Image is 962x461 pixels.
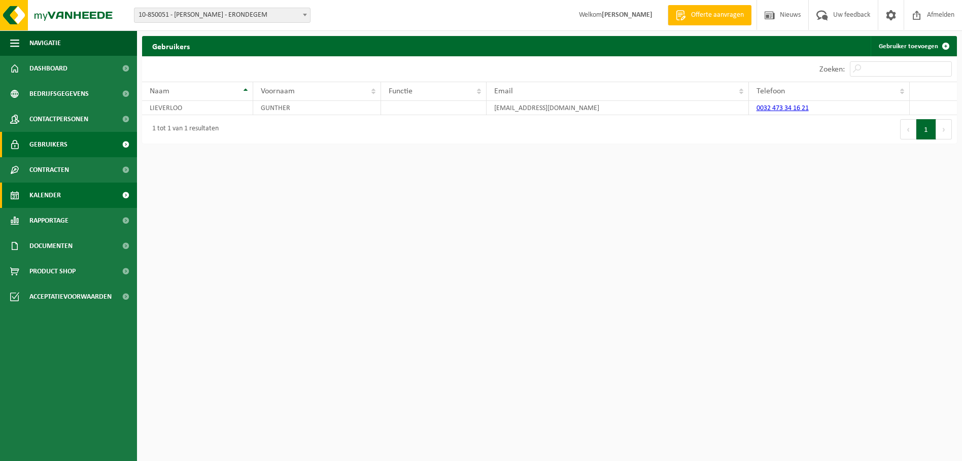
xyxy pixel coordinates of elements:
[29,81,89,107] span: Bedrijfsgegevens
[819,65,845,74] label: Zoeken:
[134,8,310,22] span: 10-850051 - VAN LIEVERLOO GUNTHER - ERONDEGEM
[29,233,73,259] span: Documenten
[29,56,67,81] span: Dashboard
[142,36,200,56] h2: Gebruikers
[689,10,746,20] span: Offerte aanvragen
[29,208,68,233] span: Rapportage
[147,120,219,138] div: 1 tot 1 van 1 resultaten
[757,87,785,95] span: Telefoon
[29,107,88,132] span: Contactpersonen
[29,259,76,284] span: Product Shop
[134,8,311,23] span: 10-850051 - VAN LIEVERLOO GUNTHER - ERONDEGEM
[871,36,956,56] a: Gebruiker toevoegen
[150,87,169,95] span: Naam
[253,101,382,115] td: GUNTHER
[757,104,809,112] a: 0032 473 34 16 21
[494,87,513,95] span: Email
[29,284,112,309] span: Acceptatievoorwaarden
[29,30,61,56] span: Navigatie
[668,5,751,25] a: Offerte aanvragen
[261,87,295,95] span: Voornaam
[900,119,916,139] button: Previous
[29,183,61,208] span: Kalender
[142,101,253,115] td: LIEVERLOO
[389,87,413,95] span: Functie
[916,119,936,139] button: 1
[29,132,67,157] span: Gebruikers
[936,119,952,139] button: Next
[487,101,749,115] td: [EMAIL_ADDRESS][DOMAIN_NAME]
[29,157,69,183] span: Contracten
[602,11,652,19] strong: [PERSON_NAME]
